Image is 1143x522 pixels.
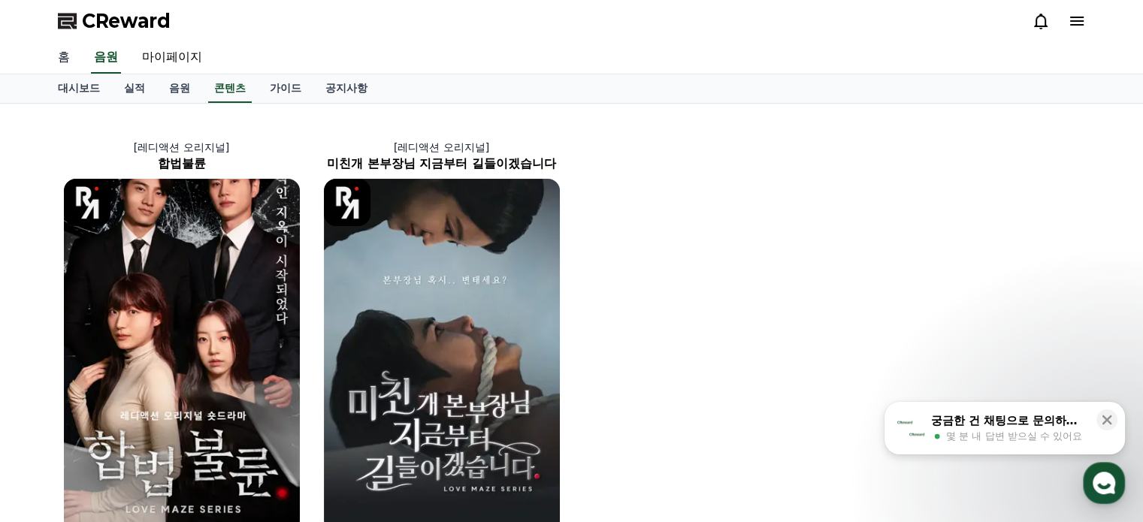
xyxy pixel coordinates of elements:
[157,74,202,103] a: 음원
[232,420,250,432] span: 설정
[99,397,194,435] a: 대화
[138,421,156,433] span: 대화
[46,42,82,74] a: 홈
[194,397,289,435] a: 설정
[52,155,312,173] h2: 합법불륜
[64,179,111,226] img: [object Object] Logo
[313,74,379,103] a: 공지사항
[82,9,171,33] span: CReward
[324,179,371,226] img: [object Object] Logo
[5,397,99,435] a: 홈
[312,140,572,155] p: [레디액션 오리지널]
[258,74,313,103] a: 가이드
[47,420,56,432] span: 홈
[112,74,157,103] a: 실적
[130,42,214,74] a: 마이페이지
[58,9,171,33] a: CReward
[91,42,121,74] a: 음원
[208,74,252,103] a: 콘텐츠
[312,155,572,173] h2: 미친개 본부장님 지금부터 길들이겠습니다
[46,74,112,103] a: 대시보드
[52,140,312,155] p: [레디액션 오리지널]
